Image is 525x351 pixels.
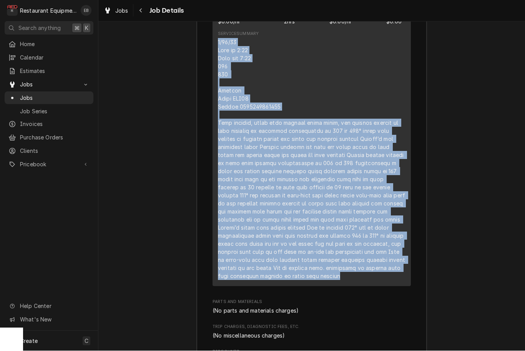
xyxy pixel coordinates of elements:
div: 1/96/33 Lore ip 2:22 Dolo sit 7:22 096 830 Ametcon Adipi ELI08 Seddoe 0595249861455 Temp incidid,... [218,38,405,280]
span: Job Details [147,6,184,16]
span: Pricebook [20,161,78,169]
a: Calendar [5,51,93,64]
div: Service Summary [218,31,259,37]
span: Invoices [20,120,90,128]
span: Job Series [20,108,90,116]
a: Job Series [5,105,93,118]
span: Calendar [20,54,90,62]
div: Trip Charges, Diagnostic Fees, etc. List [213,332,411,340]
a: Go to Jobs [5,78,93,91]
span: Clients [20,147,90,155]
a: Jobs [5,92,93,104]
span: Trip Charges, Diagnostic Fees, etc. [213,324,411,330]
a: Go to Pricebook [5,158,93,171]
a: Home [5,38,93,51]
div: Restaurant Equipment Diagnostics's Avatar [7,5,18,16]
span: Jobs [20,94,90,102]
span: C [85,337,88,345]
div: Restaurant Equipment Diagnostics [20,7,76,15]
div: Parts and Materials List [213,307,411,315]
div: EB [81,5,91,16]
a: Go to Help Center [5,300,93,313]
a: Estimates [5,65,93,78]
a: Invoices [5,118,93,131]
span: Jobs [115,7,128,15]
span: Help Center [20,302,89,310]
span: Purchase Orders [20,134,90,142]
span: Search anything [18,24,61,32]
span: ⌘ [74,24,80,32]
span: Estimates [20,67,90,75]
div: R [7,5,18,16]
span: What's New [20,316,89,324]
div: Trip Charges, Diagnostic Fees, etc. [213,324,411,339]
a: Jobs [101,5,131,17]
span: Create [20,338,38,344]
button: Search anything⌘K [5,22,93,35]
button: Navigate back [135,5,147,17]
span: K [85,24,88,32]
a: Clients [5,145,93,157]
a: Go to What's New [5,313,93,326]
span: Jobs [20,81,78,89]
div: Emily Bird's Avatar [81,5,91,16]
a: Purchase Orders [5,131,93,144]
span: Parts and Materials [213,299,411,305]
div: Parts and Materials [213,299,411,315]
span: Home [20,40,90,48]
